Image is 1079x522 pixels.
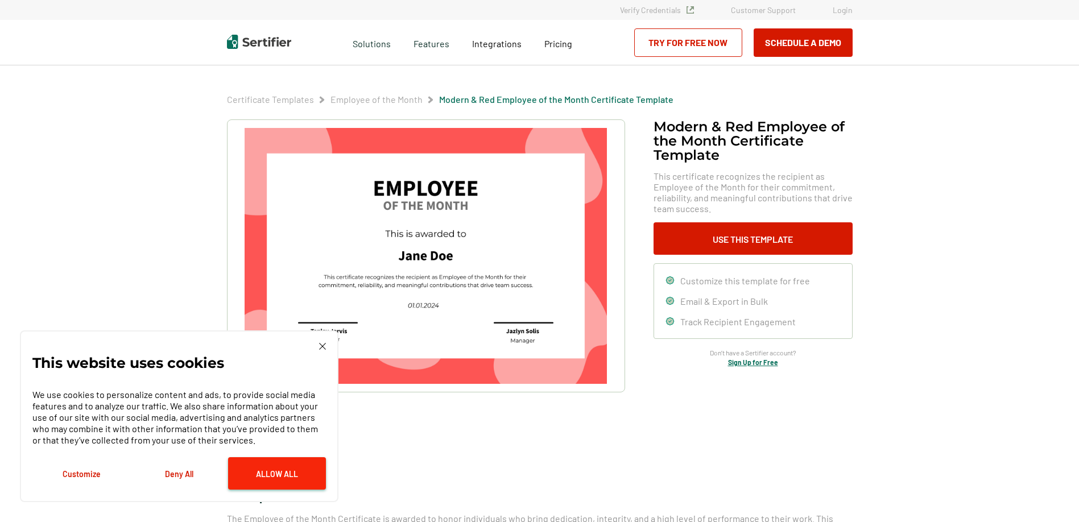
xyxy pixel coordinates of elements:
a: Try for Free Now [634,28,742,57]
img: Sertifier | Digital Credentialing Platform [227,35,291,49]
span: Pricing [544,38,572,49]
img: Cookie Popup Close [319,343,326,350]
h1: Modern & Red Employee of the Month Certificate Template [654,119,853,162]
a: Integrations [472,35,522,49]
div: Breadcrumb [227,94,673,105]
span: Customize this template for free [680,275,810,286]
span: Track Recipient Engagement [680,316,796,327]
img: Verified [687,6,694,14]
button: Schedule a Demo [754,28,853,57]
a: Employee of the Month [330,94,423,105]
a: Login [833,5,853,15]
a: Verify Credentials [620,5,694,15]
button: Use This Template [654,222,853,255]
img: Modern & Red Employee of the Month Certificate Template [245,128,606,384]
span: Integrations [472,38,522,49]
a: Pricing [544,35,572,49]
a: Certificate Templates [227,94,314,105]
button: Deny All [130,457,228,490]
span: Don’t have a Sertifier account? [710,347,796,358]
span: Solutions [353,35,391,49]
a: Modern & Red Employee of the Month Certificate Template [439,94,673,105]
iframe: Chat Widget [1022,467,1079,522]
p: We use cookies to personalize content and ads, to provide social media features and to analyze ou... [32,389,326,446]
span: This certificate recognizes the recipient as Employee of the Month for their commitment, reliabil... [654,171,853,214]
span: Features [414,35,449,49]
button: Allow All [228,457,326,490]
span: Email & Export in Bulk [680,296,768,306]
a: Sign Up for Free [728,358,778,366]
p: This website uses cookies [32,357,224,368]
button: Customize [32,457,130,490]
a: Customer Support [731,5,796,15]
